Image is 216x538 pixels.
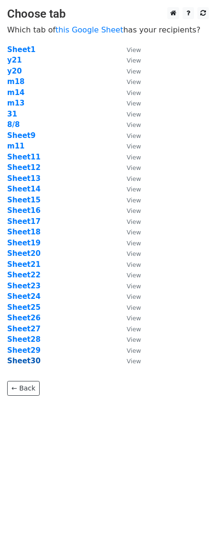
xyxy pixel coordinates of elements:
a: View [117,153,141,161]
a: Sheet17 [7,217,41,226]
a: Sheet22 [7,271,41,279]
small: View [127,143,141,150]
a: View [117,228,141,236]
a: View [117,88,141,97]
small: View [127,186,141,193]
a: View [117,292,141,301]
small: View [127,347,141,354]
strong: Sheet14 [7,185,41,193]
a: ← Back [7,381,40,396]
small: View [127,272,141,279]
a: View [117,174,141,183]
a: View [117,249,141,258]
small: View [127,261,141,268]
iframe: Chat Widget [168,492,216,538]
a: View [117,163,141,172]
a: m11 [7,142,25,150]
small: View [127,46,141,53]
a: View [117,303,141,312]
a: Sheet23 [7,282,41,290]
a: Sheet21 [7,260,41,269]
a: Sheet26 [7,314,41,322]
a: Sheet27 [7,325,41,333]
a: y20 [7,67,22,75]
small: View [127,68,141,75]
a: Sheet12 [7,163,41,172]
small: View [127,293,141,300]
a: Sheet16 [7,206,41,215]
a: Sheet28 [7,335,41,344]
a: View [117,217,141,226]
a: View [117,142,141,150]
small: View [127,336,141,343]
a: View [117,206,141,215]
a: View [117,325,141,333]
a: Sheet18 [7,228,41,236]
a: View [117,314,141,322]
a: View [117,357,141,365]
a: Sheet19 [7,239,41,247]
small: View [127,283,141,290]
a: View [117,67,141,75]
small: View [127,229,141,236]
strong: m13 [7,99,25,107]
a: View [117,346,141,355]
a: m14 [7,88,25,97]
a: 8/8 [7,120,20,129]
a: Sheet11 [7,153,41,161]
small: View [127,218,141,225]
a: Sheet15 [7,196,41,204]
a: View [117,110,141,118]
a: Sheet25 [7,303,41,312]
small: View [127,57,141,64]
a: Sheet13 [7,174,41,183]
strong: Sheet9 [7,131,35,140]
strong: Sheet1 [7,45,35,54]
small: View [127,240,141,247]
a: View [117,56,141,64]
a: View [117,99,141,107]
a: 31 [7,110,17,118]
small: View [127,197,141,204]
a: Sheet24 [7,292,41,301]
a: View [117,185,141,193]
p: Which tab of has your recipients? [7,25,209,35]
small: View [127,132,141,139]
a: View [117,239,141,247]
small: View [127,121,141,128]
a: View [117,131,141,140]
small: View [127,164,141,171]
strong: y21 [7,56,22,64]
a: Sheet20 [7,249,41,258]
a: View [117,260,141,269]
small: View [127,89,141,96]
a: Sheet29 [7,346,41,355]
a: View [117,282,141,290]
small: View [127,326,141,333]
a: View [117,271,141,279]
small: View [127,78,141,85]
a: Sheet30 [7,357,41,365]
small: View [127,315,141,322]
